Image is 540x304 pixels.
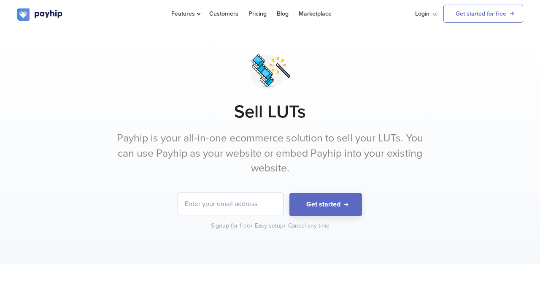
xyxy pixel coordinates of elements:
h1: Sell LUTs [17,101,523,122]
img: svg+xml;utf8,%3Csvg%20viewBox%3D%220%200%20100%20100%22%20xmlns%3D%22http%3A%2F%2Fwww.w3.org%2F20... [249,50,292,93]
button: Get started [289,193,362,216]
input: Enter your email address [178,193,283,215]
a: Get started for free [443,5,523,23]
span: Features [171,10,199,17]
div: Cancel any time [288,222,329,230]
span: • [283,222,286,229]
span: • [250,222,252,229]
img: logo.svg [17,8,63,21]
div: Easy setup [255,222,286,230]
div: Signup for free [211,222,253,230]
p: Payhip is your all-in-one ecommerce solution to sell your LUTs. You can use Payhip as your websit... [112,131,428,176]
